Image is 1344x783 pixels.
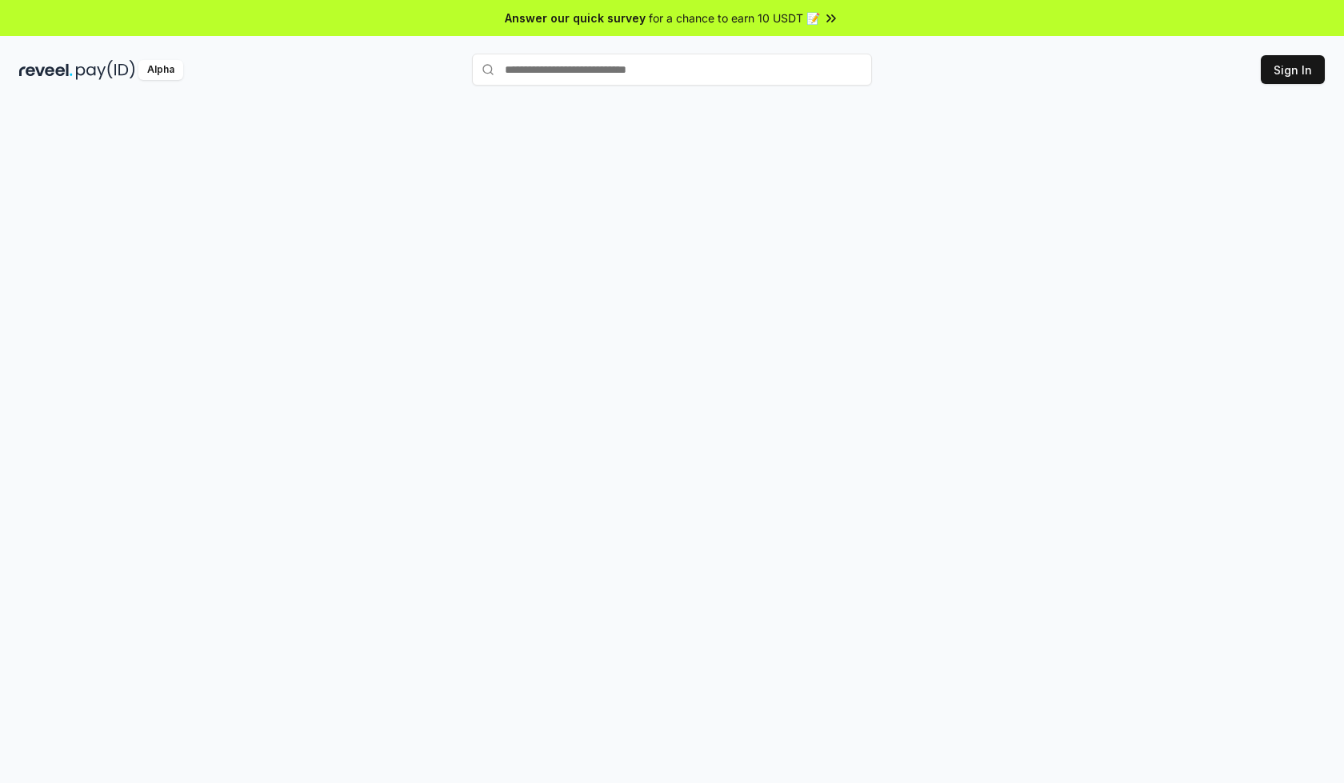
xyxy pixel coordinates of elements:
[649,10,820,26] span: for a chance to earn 10 USDT 📝
[138,60,183,80] div: Alpha
[1261,55,1325,84] button: Sign In
[19,60,73,80] img: reveel_dark
[505,10,646,26] span: Answer our quick survey
[76,60,135,80] img: pay_id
